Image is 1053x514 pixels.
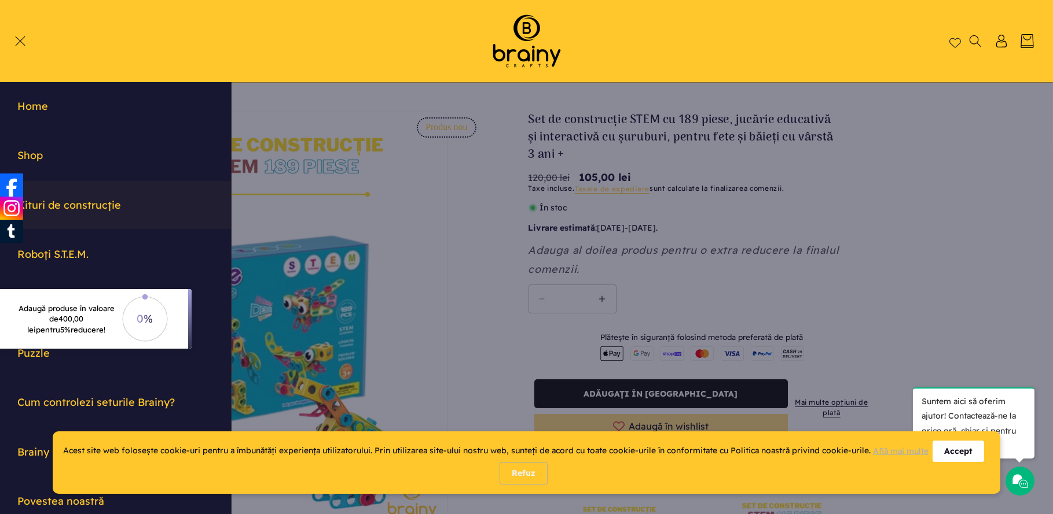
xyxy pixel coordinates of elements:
[913,387,1034,458] p: Suntem aici să oferim ajutor! Contactează-ne la orice oră, chiar și pentru un simplu salut!
[137,312,153,326] text: 0%
[1011,472,1029,490] img: Chat icon
[61,325,71,334] span: 5%
[968,35,982,47] summary: Căutați
[16,303,118,335] p: Adaugă produse în valoare de pentru reducere!
[19,35,33,47] summary: Meniu
[500,462,548,485] div: Refuz
[28,314,84,334] span: 400,00 lei
[933,441,984,462] div: Accept
[478,12,576,71] img: Brainy Crafts
[873,446,929,456] a: Află mai multe
[63,443,933,458] div: Acest site web folosește cookie-uri pentru a îmbunătăți experiența utilizatorului. Prin utilizare...
[949,35,961,47] a: Wishlist page link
